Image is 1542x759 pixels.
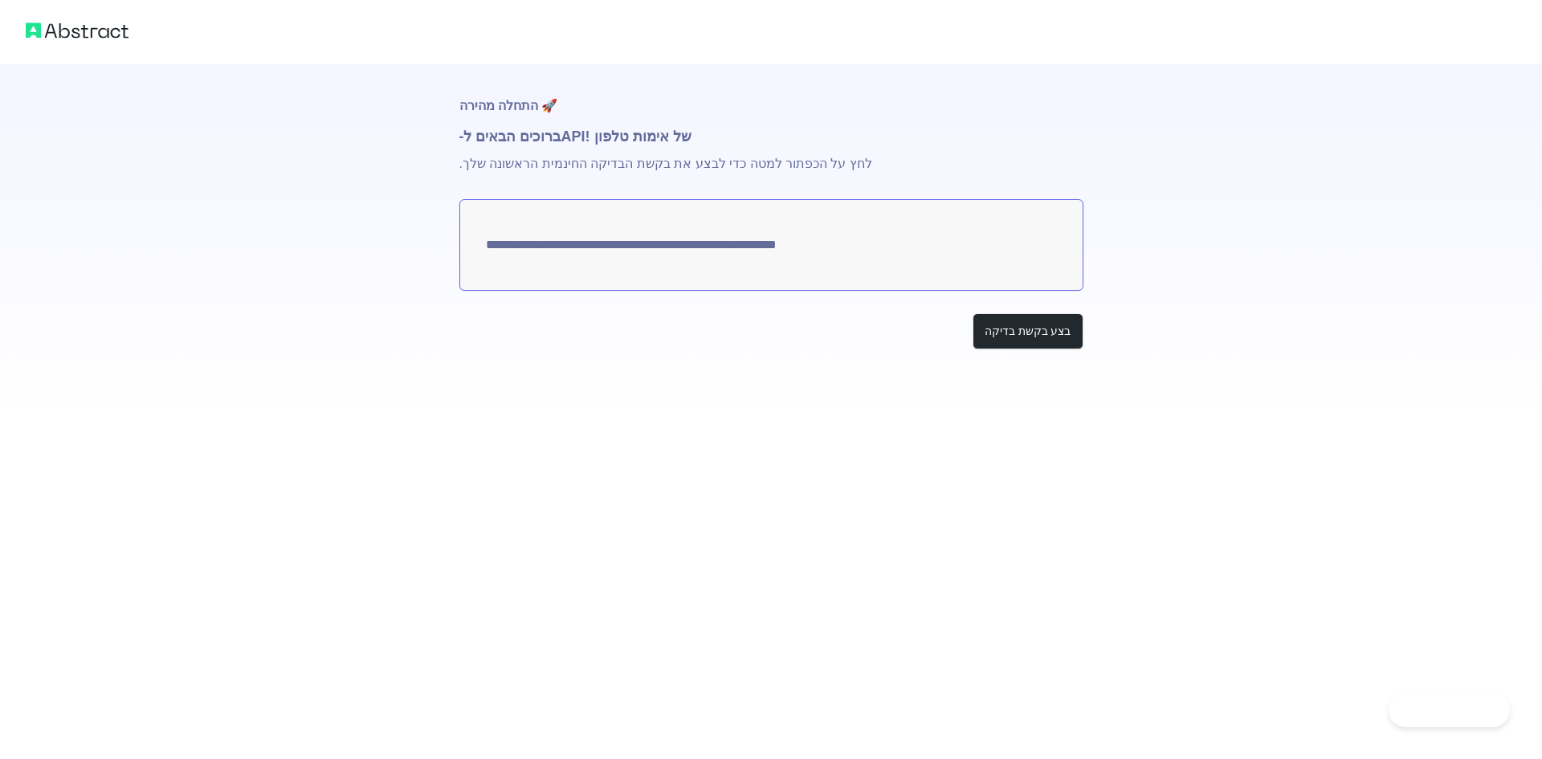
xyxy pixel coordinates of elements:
button: בצע בקשת בדיקה [973,313,1083,349]
font: בצע בקשת בדיקה [985,324,1071,337]
font: ברוכים הבאים ל- [459,129,561,145]
img: לוגו מופשט [26,19,128,42]
font: לחץ על הכפתור למטה כדי לבצע את בקשת הבדיקה החינמית הראשונה שלך. [459,157,872,170]
font: API [561,129,585,145]
iframe: תמיכת לקוחות [1389,693,1510,727]
font: 🚀 התחלה מהירה [459,99,558,112]
font: של אימות טלפון ! [585,129,691,145]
